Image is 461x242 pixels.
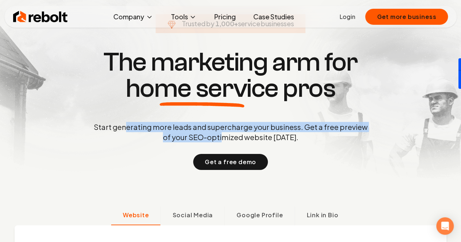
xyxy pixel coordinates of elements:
span: Social Media [172,211,213,219]
button: Website [111,206,161,225]
button: Company [108,9,159,24]
img: Rebolt Logo [13,9,68,24]
a: Case Studies [247,9,300,24]
span: home service [126,75,278,102]
button: Get a free demo [193,154,268,170]
a: Login [339,12,355,21]
span: Website [123,211,149,219]
button: Get more business [365,9,448,25]
button: Tools [165,9,202,24]
button: Google Profile [224,206,294,225]
span: Google Profile [237,211,283,219]
span: Link in Bio [306,211,338,219]
button: Social Media [160,206,224,225]
div: Open Intercom Messenger [436,217,454,235]
a: Pricing [208,9,241,24]
button: Link in Bio [294,206,350,225]
p: Start generating more leads and supercharge your business. Get a free preview of your SEO-optimiz... [92,122,369,142]
h1: The marketing arm for pros [56,49,406,102]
